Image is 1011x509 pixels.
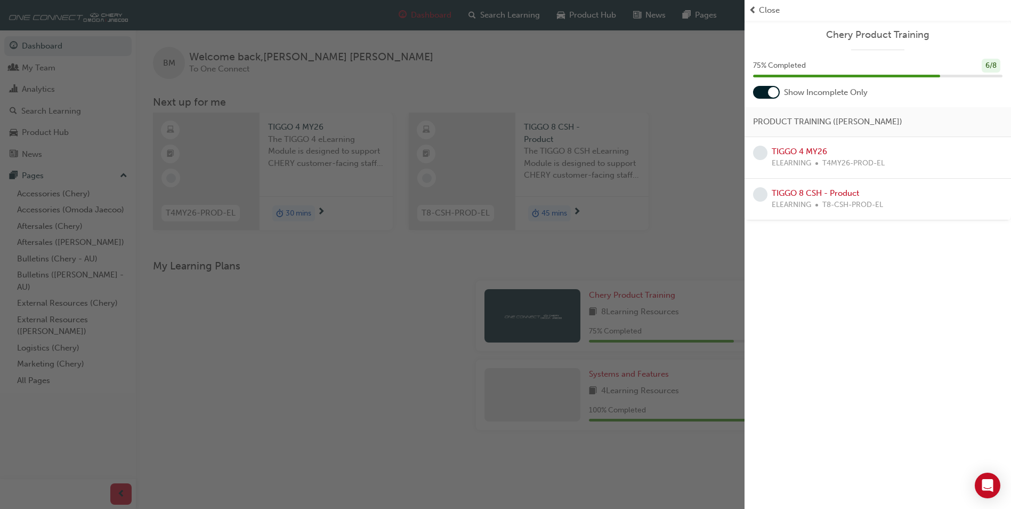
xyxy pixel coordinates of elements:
[822,157,885,170] span: T4MY26-PROD-EL
[975,473,1000,498] div: Open Intercom Messenger
[753,116,902,128] span: PRODUCT TRAINING ([PERSON_NAME])
[749,4,757,17] span: prev-icon
[753,29,1002,41] a: Chery Product Training
[772,147,827,156] a: TIGGO 4 MY26
[753,60,806,72] span: 75 % Completed
[753,187,767,202] span: learningRecordVerb_NONE-icon
[772,188,859,198] a: TIGGO 8 CSH - Product
[753,146,767,160] span: learningRecordVerb_NONE-icon
[822,199,883,211] span: T8-CSH-PROD-EL
[759,4,780,17] span: Close
[772,199,811,211] span: ELEARNING
[982,59,1000,73] div: 6 / 8
[749,4,1007,17] button: prev-iconClose
[784,86,868,99] span: Show Incomplete Only
[772,157,811,170] span: ELEARNING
